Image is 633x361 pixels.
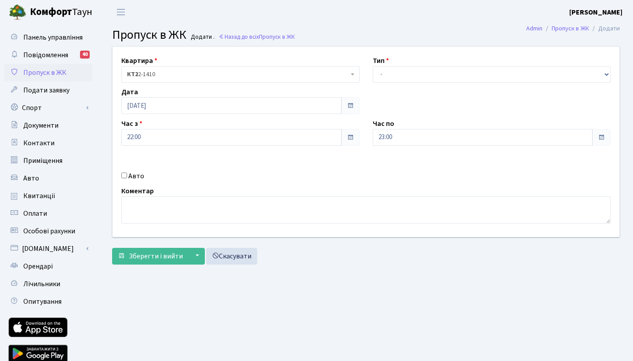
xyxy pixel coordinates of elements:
[23,138,55,148] span: Контакти
[23,121,58,130] span: Документи
[128,171,144,181] label: Авто
[4,117,92,134] a: Документи
[189,33,215,41] small: Додати .
[30,5,92,20] span: Таун
[121,66,360,83] span: <b>КТ2</b>&nbsp;&nbsp;&nbsp;2-1410
[4,240,92,258] a: [DOMAIN_NAME]
[373,118,394,129] label: Час по
[552,24,589,33] a: Пропуск в ЖК
[23,191,55,201] span: Квитанції
[4,64,92,81] a: Пропуск в ЖК
[4,81,92,99] a: Подати заявку
[112,248,189,265] button: Зберегти і вийти
[23,50,68,60] span: Повідомлення
[80,51,90,59] div: 40
[23,33,83,42] span: Панель управління
[127,70,138,79] b: КТ2
[23,262,53,271] span: Орендарі
[569,7,622,18] a: [PERSON_NAME]
[4,187,92,205] a: Квитанції
[569,7,622,17] b: [PERSON_NAME]
[206,248,257,265] a: Скасувати
[23,279,60,289] span: Лічильники
[23,173,39,183] span: Авто
[23,209,47,218] span: Оплати
[121,55,157,66] label: Квартира
[23,85,69,95] span: Подати заявку
[4,169,92,187] a: Авто
[23,156,62,166] span: Приміщення
[23,226,75,236] span: Особові рахунки
[129,251,183,261] span: Зберегти і вийти
[4,275,92,293] a: Лічильники
[4,205,92,222] a: Оплати
[589,24,620,33] li: Додати
[4,222,92,240] a: Особові рахунки
[127,70,349,79] span: <b>КТ2</b>&nbsp;&nbsp;&nbsp;2-1410
[4,99,92,117] a: Спорт
[218,33,295,41] a: Назад до всіхПропуск в ЖК
[121,118,142,129] label: Час з
[4,258,92,275] a: Орендарі
[513,19,633,38] nav: breadcrumb
[4,29,92,46] a: Панель управління
[23,68,66,77] span: Пропуск в ЖК
[4,46,92,64] a: Повідомлення40
[110,5,132,19] button: Переключити навігацію
[4,152,92,169] a: Приміщення
[9,4,26,21] img: logo.png
[4,293,92,310] a: Опитування
[112,26,186,44] span: Пропуск в ЖК
[526,24,542,33] a: Admin
[4,134,92,152] a: Контакти
[121,186,154,196] label: Коментар
[121,87,138,97] label: Дата
[373,55,389,66] label: Тип
[259,33,295,41] span: Пропуск в ЖК
[23,297,62,306] span: Опитування
[30,5,72,19] b: Комфорт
